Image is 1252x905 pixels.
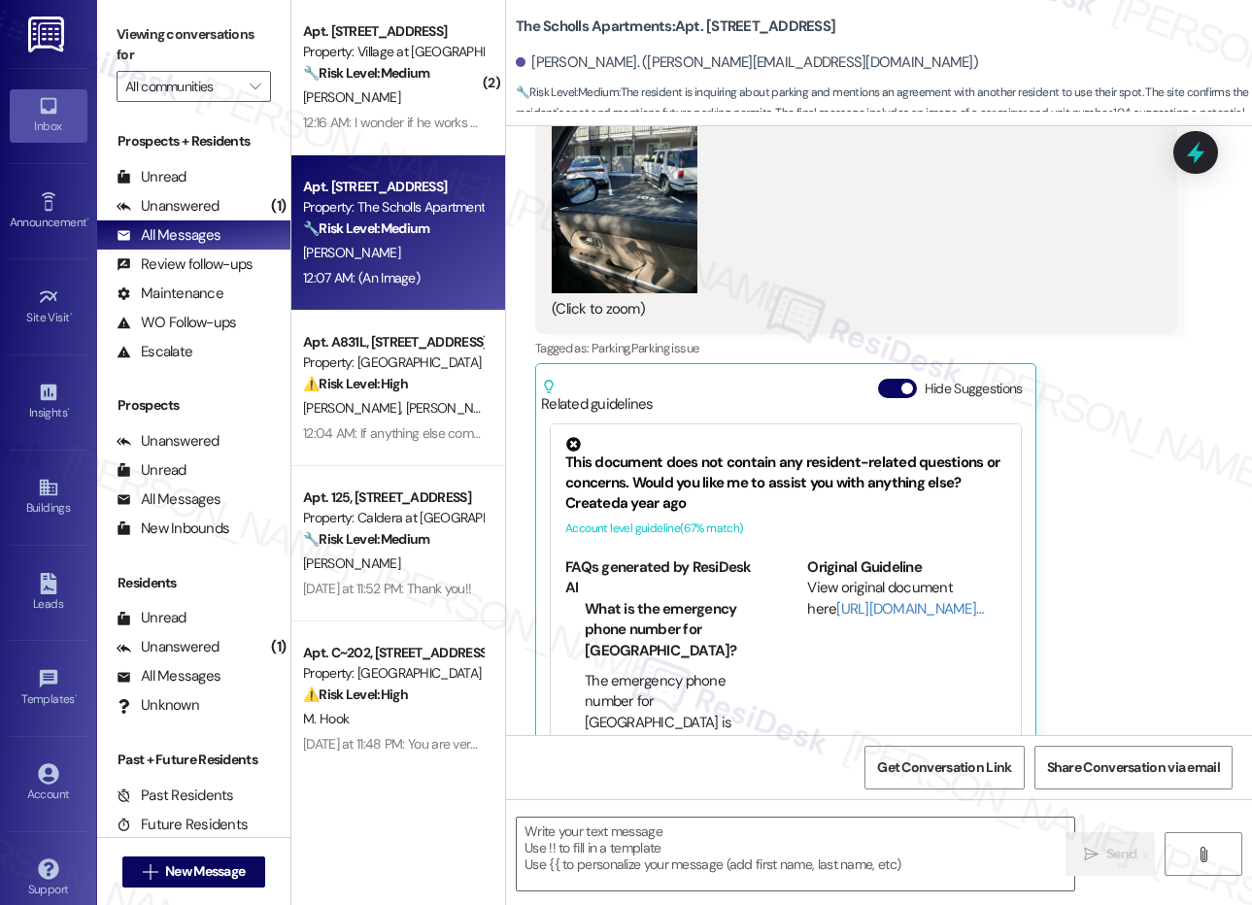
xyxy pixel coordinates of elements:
input: All communities [125,71,240,102]
button: Share Conversation via email [1034,746,1233,789]
div: Property: The Scholls Apartments [303,197,483,218]
span: Parking , [592,340,631,356]
div: Account level guideline ( 67 % match) [565,519,1006,539]
div: [DATE] at 11:52 PM: Thank you!! [303,580,471,597]
button: Zoom image [552,99,697,293]
div: Maintenance [117,284,223,304]
div: 12:07 AM: (An Image) [303,269,420,286]
div: (1) [266,632,290,662]
span: [PERSON_NAME] [303,399,406,417]
div: Property: [GEOGRAPHIC_DATA] [303,663,483,684]
a: Leads [10,567,87,620]
div: Apt. [STREET_ADDRESS] [303,177,483,197]
span: Parking issue [631,340,699,356]
label: Viewing conversations for [117,19,271,71]
li: What is the emergency phone number for [GEOGRAPHIC_DATA]? [585,599,763,661]
div: Past + Future Residents [97,750,290,770]
div: Prospects [97,395,290,416]
div: Unanswered [117,196,220,217]
label: Hide Suggestions [925,379,1023,399]
div: (1) [266,191,290,221]
span: [PERSON_NAME] [303,554,400,572]
div: Residents [97,573,290,593]
div: Unanswered [117,637,220,657]
i:  [1196,847,1210,862]
a: Inbox [10,89,87,142]
div: This document does not contain any resident-related questions or concerns. Would you like me to a... [565,437,1006,494]
div: (Click to zoom) [552,299,1146,319]
span: M. Hook [303,710,349,727]
button: Send [1066,832,1155,876]
a: Templates • [10,662,87,715]
a: Site Visit • [10,281,87,333]
i:  [250,79,260,94]
strong: 🔧 Risk Level: Medium [303,219,429,237]
div: All Messages [117,489,220,510]
a: Insights • [10,376,87,428]
div: [DATE] at 11:48 PM: You are very welcome! [303,735,535,753]
span: • [86,213,89,226]
strong: 🔧 Risk Level: Medium [303,64,429,82]
span: Send [1106,844,1136,864]
div: Unanswered [117,431,220,452]
span: [PERSON_NAME] [303,244,400,261]
strong: 🔧 Risk Level: Medium [303,530,429,548]
a: Account [10,757,87,810]
span: • [70,308,73,321]
div: Prospects + Residents [97,131,290,151]
img: ResiDesk Logo [28,17,68,52]
span: Share Conversation via email [1047,757,1220,778]
div: 12:04 AM: If anything else comes up, know that I'm always ready to assist. [303,424,715,442]
li: The emergency phone number for [GEOGRAPHIC_DATA] is [PHONE_NUMBER]. [585,671,763,754]
div: 12:16 AM: I wonder if he works swing shift or doesn't have a job at all because how can it be eve... [303,114,1146,131]
div: All Messages [117,666,220,687]
div: Property: Village at [GEOGRAPHIC_DATA] I [303,42,483,62]
div: Property: [GEOGRAPHIC_DATA] [303,352,483,373]
span: [PERSON_NAME] [303,88,400,106]
div: Property: Caldera at [GEOGRAPHIC_DATA] [303,508,483,528]
b: Original Guideline [807,557,922,577]
span: Get Conversation Link [877,757,1011,778]
div: View original document here [807,578,1005,620]
b: FAQs generated by ResiDesk AI [565,557,752,597]
div: WO Follow-ups [117,313,236,333]
i:  [143,864,157,880]
span: • [67,403,70,417]
div: New Inbounds [117,519,229,539]
span: : The resident is inquiring about parking and mentions an agreement with another resident to use ... [516,83,1252,166]
div: Apt. C~202, [STREET_ADDRESS][PERSON_NAME] [303,643,483,663]
div: Unread [117,460,186,481]
div: Unread [117,167,186,187]
div: Past Residents [117,786,234,806]
div: Escalate [117,342,192,362]
a: Buildings [10,471,87,523]
div: Unread [117,608,186,628]
button: New Message [122,856,266,888]
div: Apt. 125, [STREET_ADDRESS] [303,487,483,508]
b: The Scholls Apartments: Apt. [STREET_ADDRESS] [516,17,835,37]
div: Apt. [STREET_ADDRESS] [303,21,483,42]
div: Tagged as: [535,334,1177,362]
span: • [75,689,78,703]
a: [URL][DOMAIN_NAME]… [836,599,983,619]
strong: 🔧 Risk Level: Medium [516,84,619,100]
strong: ⚠️ Risk Level: High [303,375,408,392]
div: Related guidelines [541,379,654,415]
span: [PERSON_NAME] [406,399,503,417]
button: Get Conversation Link [864,746,1024,789]
span: New Message [165,861,245,882]
div: Apt. A831L, [STREET_ADDRESS][PERSON_NAME] [303,332,483,352]
div: Future Residents [117,815,248,835]
strong: ⚠️ Risk Level: High [303,686,408,703]
a: Support [10,853,87,905]
div: All Messages [117,225,220,246]
i:  [1084,847,1099,862]
div: Unknown [117,695,199,716]
div: Review follow-ups [117,254,253,275]
div: Created a year ago [565,493,1006,514]
div: [PERSON_NAME]. ([PERSON_NAME][EMAIL_ADDRESS][DOMAIN_NAME]) [516,52,978,73]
